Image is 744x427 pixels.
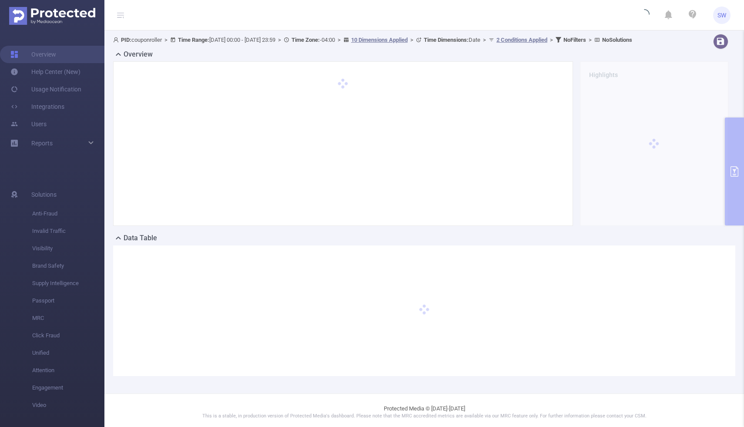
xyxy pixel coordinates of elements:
[121,37,131,43] b: PID:
[10,98,64,115] a: Integrations
[124,233,157,243] h2: Data Table
[335,37,343,43] span: >
[639,9,650,21] i: icon: loading
[586,37,594,43] span: >
[31,140,53,147] span: Reports
[10,115,47,133] a: Users
[32,222,104,240] span: Invalid Traffic
[10,63,80,81] a: Help Center (New)
[32,257,104,275] span: Brand Safety
[32,309,104,327] span: MRC
[275,37,284,43] span: >
[563,37,586,43] b: No Filters
[32,344,104,362] span: Unified
[32,397,104,414] span: Video
[10,81,81,98] a: Usage Notification
[32,379,104,397] span: Engagement
[113,37,632,43] span: couponroller [DATE] 00:00 - [DATE] 23:59 -04:00
[717,7,726,24] span: SW
[124,49,153,60] h2: Overview
[32,240,104,257] span: Visibility
[480,37,489,43] span: >
[424,37,480,43] span: Date
[424,37,469,43] b: Time Dimensions :
[602,37,632,43] b: No Solutions
[32,362,104,379] span: Attention
[162,37,170,43] span: >
[31,134,53,152] a: Reports
[10,46,56,63] a: Overview
[408,37,416,43] span: >
[496,37,547,43] u: 2 Conditions Applied
[292,37,320,43] b: Time Zone:
[547,37,556,43] span: >
[9,7,95,25] img: Protected Media
[178,37,209,43] b: Time Range:
[32,292,104,309] span: Passport
[126,413,722,420] p: This is a stable, in production version of Protected Media's dashboard. Please note that the MRC ...
[113,37,121,43] i: icon: user
[351,37,408,43] u: 10 Dimensions Applied
[31,186,57,203] span: Solutions
[32,327,104,344] span: Click Fraud
[32,205,104,222] span: Anti-Fraud
[32,275,104,292] span: Supply Intelligence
